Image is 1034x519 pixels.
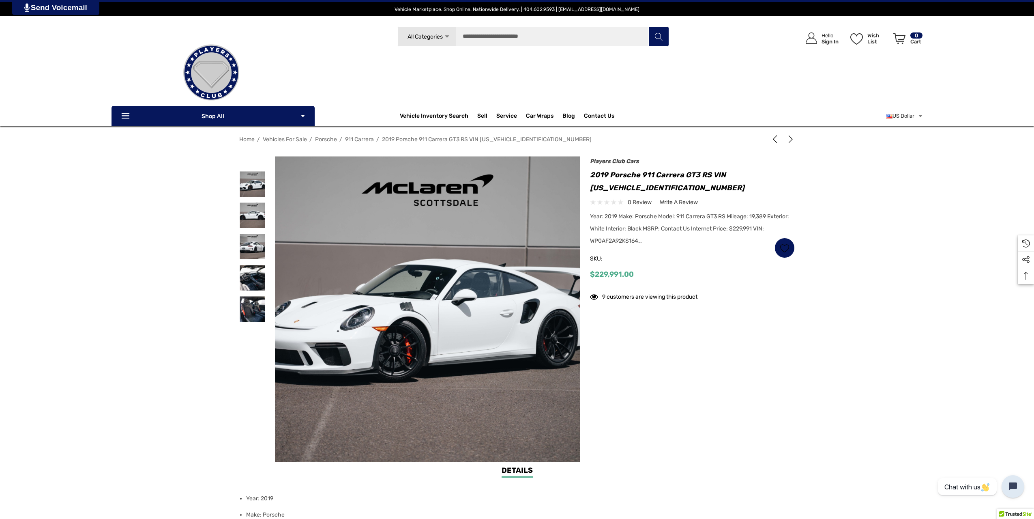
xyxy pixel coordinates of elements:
[397,26,456,47] a: All Categories Icon Arrow Down Icon Arrow Up
[444,34,450,40] svg: Icon Arrow Down
[24,3,30,12] img: PjwhLS0gR2VuZXJhdG9yOiBHcmF2aXQuaW8gLS0+PHN2ZyB4bWxucz0iaHR0cDovL3d3dy53My5vcmcvMjAwMC9zdmciIHhtb...
[822,39,839,45] p: Sign In
[345,136,374,143] a: 911 Carrera
[263,136,307,143] a: Vehicles For Sale
[240,234,265,259] img: For Sale: 2019 Porsche 911 Carrera GT3 RS VIN WP0AF2A92KS164899
[246,491,790,507] li: Year: 2019
[590,289,697,302] div: 9 customers are viewing this product
[783,135,795,143] a: Next
[590,158,639,165] a: Players Club Cars
[822,32,839,39] p: Hello
[893,33,905,44] svg: Review Your Cart
[771,135,782,143] a: Previous
[850,33,863,45] svg: Wish List
[240,202,265,228] img: For Sale: 2019 Porsche 911 Carrera GT3 RS VIN WP0AF2A92KS164899
[477,108,496,124] a: Sell
[584,112,614,121] a: Contact Us
[239,136,255,143] a: Home
[502,465,533,478] a: Details
[240,265,265,291] img: For Sale: 2019 Porsche 911 Carrera GT3 RS VIN WP0AF2A92KS164899
[477,112,487,121] span: Sell
[910,39,922,45] p: Cart
[628,197,652,207] span: 0 review
[590,253,631,265] span: SKU:
[240,171,265,197] img: For Sale: 2019 Porsche 911 Carrera GT3 RS VIN WP0AF2A92KS164899
[120,112,133,121] svg: Icon Line
[590,213,789,244] span: Year: 2019 Make: Porsche Model: 911 Carrera GT3 RS Mileage: 19,389 Exterior: White Interior: Blac...
[407,33,442,40] span: All Categories
[1022,256,1030,264] svg: Social Media
[796,24,843,52] a: Sign in
[847,24,890,52] a: Wish List Wish List
[1018,272,1034,280] svg: Top
[496,112,517,121] a: Service
[526,112,553,121] span: Car Wraps
[806,32,817,44] svg: Icon User Account
[590,168,795,194] h1: 2019 Porsche 911 Carrera GT3 RS VIN [US_VEHICLE_IDENTIFICATION_NUMBER]
[112,106,315,126] p: Shop All
[590,270,634,279] span: $229,991.00
[300,113,306,119] svg: Icon Arrow Down
[886,108,923,124] a: USD
[171,32,252,113] img: Players Club | Cars For Sale
[526,108,562,124] a: Car Wraps
[660,197,698,207] a: Write a Review
[315,136,337,143] a: Porsche
[395,6,639,12] span: Vehicle Marketplace. Shop Online. Nationwide Delivery. | 404.602.9593 | [EMAIL_ADDRESS][DOMAIN_NAME]
[867,32,889,45] p: Wish List
[660,199,698,206] span: Write a Review
[1022,239,1030,248] svg: Recently Viewed
[239,132,795,146] nav: Breadcrumb
[382,136,592,143] a: 2019 Porsche 911 Carrera GT3 RS VIN [US_VEHICLE_IDENTIFICATION_NUMBER]
[400,112,468,121] a: Vehicle Inventory Search
[890,24,923,56] a: Cart with 0 items
[562,112,575,121] a: Blog
[910,32,922,39] p: 0
[780,243,789,253] svg: Wish List
[774,238,795,258] a: Wish List
[240,296,265,322] img: For Sale: 2019 Porsche 911 Carrera GT3 RS VIN WP0AF2A92KS164899
[648,26,669,47] button: Search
